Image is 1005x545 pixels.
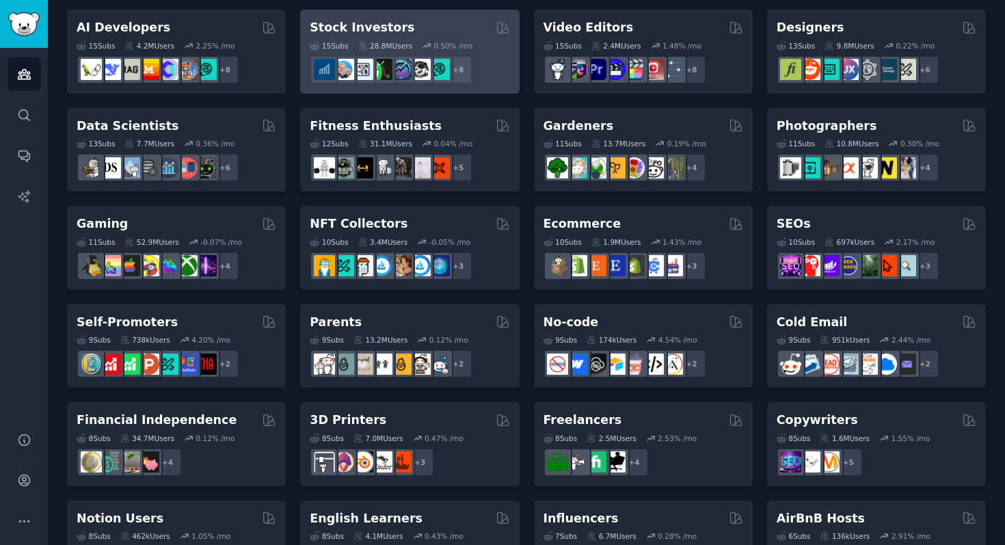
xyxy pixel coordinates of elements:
div: 2.53 % /mo [658,434,697,443]
div: 15 Sub s [77,41,115,51]
div: + 2 [211,349,239,378]
img: The_SEO [895,255,916,276]
img: canon [857,157,878,178]
img: Adalo [662,354,683,375]
div: 31.1M Users [358,139,412,148]
img: ender3 [371,451,392,473]
img: vegetablegardening [547,157,568,178]
img: Etsy [585,255,606,276]
h2: Self-Promoters [77,314,178,331]
div: 15 Sub s [310,41,348,51]
div: + 3 [911,252,939,280]
div: 7.7M Users [124,139,174,148]
img: GummySearch logo [8,12,40,36]
div: + 8 [444,55,472,84]
img: OpenseaMarket [410,255,431,276]
div: 8 Sub s [310,434,344,443]
div: 0.12 % /mo [429,335,468,345]
img: nocodelowcode [624,354,645,375]
h2: Ecommerce [544,215,621,232]
div: 8 Sub s [544,434,578,443]
div: 9 Sub s [77,335,111,345]
img: LangChain [81,59,102,80]
div: 0.04 % /mo [433,139,472,148]
div: 1.55 % /mo [892,434,930,443]
img: personaltraining [429,157,450,178]
div: + 6 [911,55,939,84]
div: 1.48 % /mo [662,41,701,51]
img: Freelancers [604,451,626,473]
div: 0.50 % /mo [433,41,472,51]
div: 8 Sub s [310,531,344,541]
img: DeepSeek [100,59,121,80]
h2: 3D Printers [310,412,386,429]
img: physicaltherapy [410,157,431,178]
img: alphaandbetausers [157,354,178,375]
img: SEO_Digital_Marketing [780,255,801,276]
img: reviewmyshopify [624,255,645,276]
div: 0.19 % /mo [667,139,706,148]
img: freelance_forhire [566,451,587,473]
div: 6 Sub s [777,531,811,541]
img: VideoEditors [604,59,626,80]
img: flowers [624,157,645,178]
img: logodesign [799,59,820,80]
div: 11 Sub s [77,237,115,247]
img: Forex [352,59,373,80]
h2: Cold Email [777,314,847,331]
div: 13 Sub s [777,41,815,51]
img: ValueInvesting [333,59,354,80]
div: 11 Sub s [777,139,815,148]
h2: Gardeners [544,118,614,135]
img: nocode [547,354,568,375]
img: linux_gaming [81,255,102,276]
div: 0.22 % /mo [896,41,935,51]
div: 6.7M Users [587,531,636,541]
img: youtubepromotion [100,354,121,375]
div: + 3 [444,252,472,280]
div: + 4 [620,448,649,477]
img: toddlers [371,354,392,375]
div: 738k Users [120,335,170,345]
img: workout [352,157,373,178]
img: streetphotography [799,157,820,178]
img: Local_SEO [857,255,878,276]
div: 4.54 % /mo [658,335,697,345]
img: TechSEO [799,255,820,276]
img: 3Dmodeling [333,451,354,473]
img: SEO_cases [837,255,859,276]
h2: No-code [544,314,599,331]
div: 10 Sub s [544,237,582,247]
img: FixMyPrint [390,451,412,473]
img: fatFIRE [138,451,159,473]
img: datascience [100,157,121,178]
img: B2BSaaS [876,354,897,375]
img: NewParents [390,354,412,375]
div: 0.47 % /mo [425,434,464,443]
img: Emailmarketing [799,354,820,375]
h2: Gaming [77,215,128,232]
div: 2.25 % /mo [196,41,235,51]
img: b2b_sales [857,354,878,375]
img: technicalanalysis [429,59,450,80]
div: + 6 [211,153,239,182]
img: XboxGamers [176,255,198,276]
div: 34.7M Users [120,434,174,443]
h2: Photographers [777,118,877,135]
img: DigitalItems [429,255,450,276]
div: 52.9M Users [124,237,178,247]
img: statistics [119,157,140,178]
div: 0.36 % /mo [196,139,235,148]
div: 13.2M Users [353,335,407,345]
img: MistralAI [138,59,159,80]
img: userexperience [857,59,878,80]
img: 3Dprinting [314,451,335,473]
div: 0.12 % /mo [196,434,235,443]
img: analytics [157,157,178,178]
img: Parents [429,354,450,375]
img: Nikon [876,157,897,178]
img: analog [780,157,801,178]
div: 9 Sub s [310,335,344,345]
div: 28.8M Users [358,41,412,51]
div: 0.30 % /mo [900,139,939,148]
